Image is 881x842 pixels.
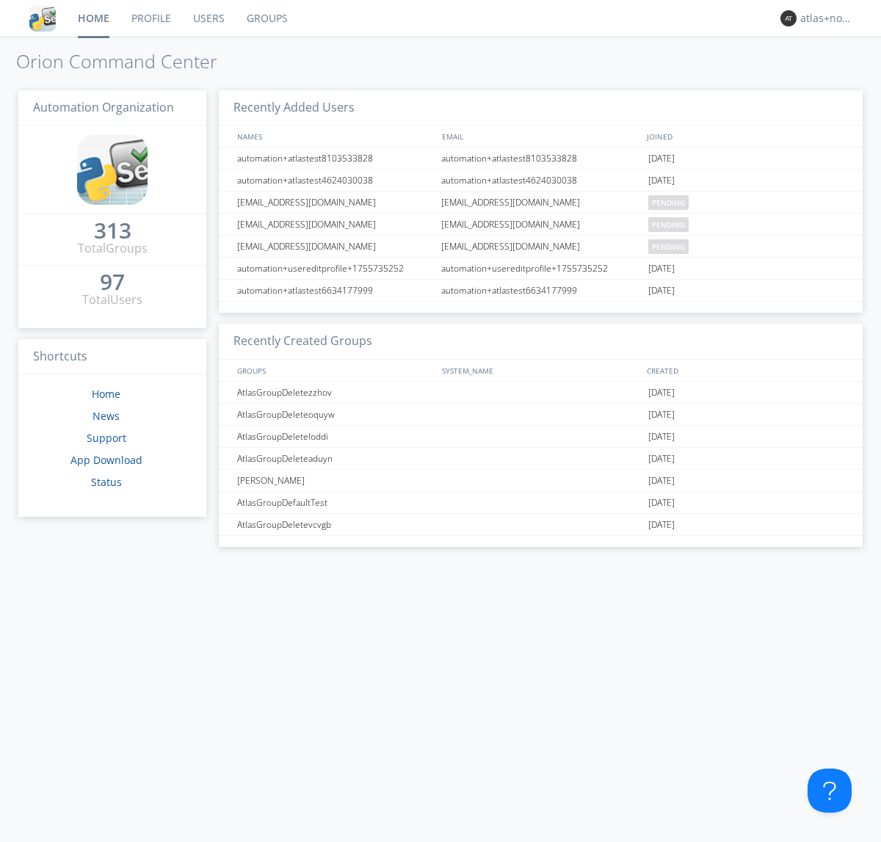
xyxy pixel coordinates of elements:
[648,195,689,210] span: pending
[219,382,863,404] a: AtlasGroupDeletezzhov[DATE]
[233,514,437,535] div: AtlasGroupDeletevcvgb
[219,258,863,280] a: automation+usereditprofile+1755735252automation+usereditprofile+1755735252[DATE]
[219,90,863,126] h3: Recently Added Users
[77,134,148,205] img: cddb5a64eb264b2086981ab96f4c1ba7
[233,426,437,447] div: AtlasGroupDeleteloddi
[29,5,56,32] img: cddb5a64eb264b2086981ab96f4c1ba7
[233,192,437,213] div: [EMAIL_ADDRESS][DOMAIN_NAME]
[233,448,437,469] div: AtlasGroupDeleteaduyn
[233,126,435,147] div: NAMES
[648,239,689,254] span: pending
[643,360,849,381] div: CREATED
[219,404,863,426] a: AtlasGroupDeleteoquyw[DATE]
[233,258,437,279] div: automation+usereditprofile+1755735252
[94,223,131,240] a: 313
[94,223,131,238] div: 313
[648,148,675,170] span: [DATE]
[100,275,125,289] div: 97
[87,431,126,445] a: Support
[219,192,863,214] a: [EMAIL_ADDRESS][DOMAIN_NAME][EMAIL_ADDRESS][DOMAIN_NAME]pending
[219,280,863,302] a: automation+atlastest6634177999automation+atlastest6634177999[DATE]
[233,148,437,169] div: automation+atlastest8103533828
[70,453,142,467] a: App Download
[438,214,645,235] div: [EMAIL_ADDRESS][DOMAIN_NAME]
[438,192,645,213] div: [EMAIL_ADDRESS][DOMAIN_NAME]
[219,514,863,536] a: AtlasGroupDeletevcvgb[DATE]
[233,492,437,513] div: AtlasGroupDefaultTest
[780,10,797,26] img: 373638.png
[219,426,863,448] a: AtlasGroupDeleteloddi[DATE]
[438,360,643,381] div: SYSTEM_NAME
[438,126,643,147] div: EMAIL
[233,382,437,403] div: AtlasGroupDeletezzhov
[219,448,863,470] a: AtlasGroupDeleteaduyn[DATE]
[648,280,675,302] span: [DATE]
[648,448,675,470] span: [DATE]
[219,492,863,514] a: AtlasGroupDefaultTest[DATE]
[438,280,645,301] div: automation+atlastest6634177999
[92,387,120,401] a: Home
[33,99,174,115] span: Automation Organization
[648,492,675,514] span: [DATE]
[219,236,863,258] a: [EMAIL_ADDRESS][DOMAIN_NAME][EMAIL_ADDRESS][DOMAIN_NAME]pending
[648,404,675,426] span: [DATE]
[438,236,645,257] div: [EMAIL_ADDRESS][DOMAIN_NAME]
[233,280,437,301] div: automation+atlastest6634177999
[93,409,120,423] a: News
[233,470,437,491] div: [PERSON_NAME]
[91,475,122,489] a: Status
[78,240,148,257] div: Total Groups
[648,470,675,492] span: [DATE]
[643,126,849,147] div: JOINED
[800,11,855,26] div: atlas+nodispatch
[100,275,125,291] a: 97
[438,170,645,191] div: automation+atlastest4624030038
[648,514,675,536] span: [DATE]
[18,339,206,375] h3: Shortcuts
[808,769,852,813] iframe: Toggle Customer Support
[219,170,863,192] a: automation+atlastest4624030038automation+atlastest4624030038[DATE]
[219,214,863,236] a: [EMAIL_ADDRESS][DOMAIN_NAME][EMAIL_ADDRESS][DOMAIN_NAME]pending
[438,148,645,169] div: automation+atlastest8103533828
[648,217,689,232] span: pending
[233,404,437,425] div: AtlasGroupDeleteoquyw
[648,382,675,404] span: [DATE]
[219,148,863,170] a: automation+atlastest8103533828automation+atlastest8103533828[DATE]
[438,258,645,279] div: automation+usereditprofile+1755735252
[648,170,675,192] span: [DATE]
[233,170,437,191] div: automation+atlastest4624030038
[233,360,435,381] div: GROUPS
[648,426,675,448] span: [DATE]
[233,236,437,257] div: [EMAIL_ADDRESS][DOMAIN_NAME]
[233,214,437,235] div: [EMAIL_ADDRESS][DOMAIN_NAME]
[219,470,863,492] a: [PERSON_NAME][DATE]
[219,324,863,360] h3: Recently Created Groups
[82,291,142,308] div: Total Users
[648,258,675,280] span: [DATE]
